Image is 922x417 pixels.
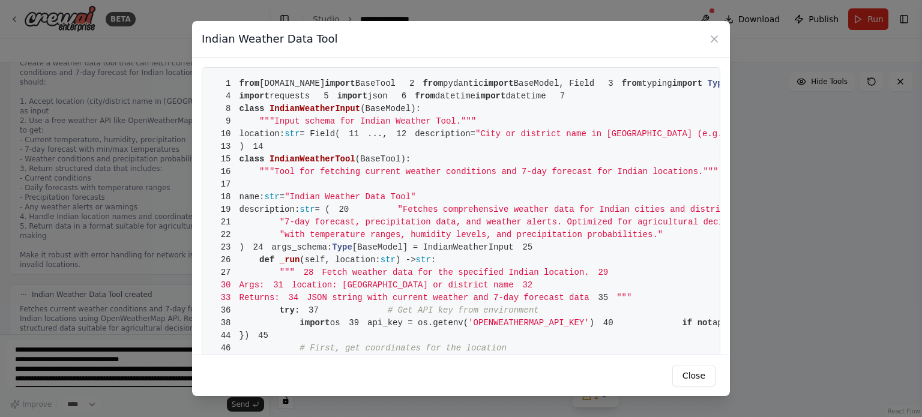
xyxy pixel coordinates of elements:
span: 38 [212,317,240,329]
span: datetime [435,91,475,101]
span: BaseModel, Field [514,79,594,88]
span: 28 [295,266,322,279]
span: "7-day forecast, precipitation data, and weather alerts. Optimized for agricultural decision maki... [280,217,789,227]
span: # Get API key from environment [388,305,539,315]
span: import [240,91,270,101]
span: json [367,91,388,101]
span: ): [400,154,411,164]
span: 24 [244,241,272,254]
span: Fetch weather data for the specified Indian location. [295,268,589,277]
span: str [285,129,300,139]
span: 35 [589,292,617,304]
span: class [240,154,265,164]
span: self, location: [305,255,381,265]
span: 18 [212,191,240,203]
span: ) [212,242,244,252]
span: 27 [212,266,240,279]
span: 8 [212,103,240,115]
span: ..., [340,129,388,139]
span: Type [708,79,728,88]
span: 22 [212,229,240,241]
span: 13 [212,140,240,153]
span: not [698,318,713,328]
span: typing [642,79,672,88]
h3: Indian Weather Data Tool [202,31,337,47]
span: 10 [212,128,240,140]
span: if [682,318,692,328]
span: _run [280,255,300,265]
span: 6 [388,90,415,103]
span: 39 [340,317,368,329]
span: ) [589,318,594,328]
span: pydantic [443,79,483,88]
span: str [381,255,396,265]
span: description= [415,129,475,139]
span: # First, get coordinates for the location [300,343,506,353]
span: import [337,91,367,101]
span: BaseTool [355,79,396,88]
span: 15 [212,153,240,166]
button: Close [672,365,716,386]
span: """Input schema for Indian Weather Tool.""" [259,116,476,126]
span: class [240,104,265,113]
span: IndianWeatherInput [270,104,360,113]
span: 32 [514,279,541,292]
span: from [423,79,443,88]
span: name: [240,192,265,202]
span: JSON string with current weather and 7-day forecast data [280,293,589,302]
span: Returns: [212,293,280,302]
span: 30 [212,279,240,292]
span: from [622,79,642,88]
span: requests [270,91,310,101]
span: "Fetches comprehensive weather data for Indian cities and districts including current conditions, " [397,205,897,214]
span: 46 [212,342,240,355]
span: BaseModel [366,104,411,113]
span: 31 [265,279,292,292]
span: ) [212,142,244,151]
span: 34 [280,292,307,304]
span: import [672,79,702,88]
span: args_schema: [271,242,332,252]
span: """ [280,268,295,277]
span: 4 [212,90,240,103]
span: 45 [249,329,277,342]
span: location: [GEOGRAPHIC_DATA] or district name [265,280,514,290]
span: : [295,305,300,315]
span: 33 [212,292,240,304]
span: 20 [330,203,358,216]
span: 5 [310,90,337,103]
span: ( [355,154,360,164]
span: 7 [546,90,574,103]
span: Type [332,242,352,252]
span: try [280,305,295,315]
span: 25 [514,241,541,254]
span: ( [300,255,304,265]
span: = [280,192,285,202]
span: 9 [212,115,240,128]
span: 'OPENWEATHERMAP_API_KEY' [468,318,589,328]
span: import [300,318,330,328]
span: os [330,318,340,328]
span: 17 [212,178,240,191]
span: api_key = os.getenv( [367,318,468,328]
span: 21 [212,216,240,229]
span: """ [616,293,631,302]
span: 3 [594,77,622,90]
span: [BaseModel] = IndianWeatherInput [352,242,514,252]
span: 12 [388,128,415,140]
span: 37 [300,304,327,317]
span: description: [240,205,300,214]
span: 19 [212,203,240,216]
span: location: [240,129,285,139]
span: 14 [244,140,272,153]
span: [DOMAIN_NAME] [259,79,325,88]
span: 2 [396,77,423,90]
span: api_key: [713,318,753,328]
span: import [483,79,513,88]
span: "Indian Weather Data Tool" [285,192,415,202]
span: 26 [212,254,240,266]
span: import [475,91,505,101]
span: str [300,205,315,214]
span: from [415,91,435,101]
span: Args: [212,280,265,290]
